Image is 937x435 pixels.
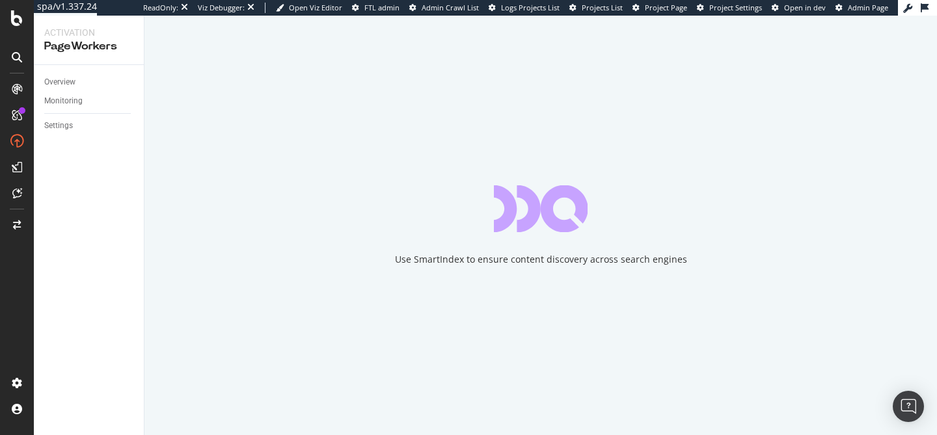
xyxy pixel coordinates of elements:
[772,3,826,13] a: Open in dev
[289,3,342,12] span: Open Viz Editor
[44,75,135,89] a: Overview
[44,94,83,108] div: Monitoring
[569,3,623,13] a: Projects List
[501,3,560,12] span: Logs Projects List
[645,3,687,12] span: Project Page
[276,3,342,13] a: Open Viz Editor
[709,3,762,12] span: Project Settings
[848,3,888,12] span: Admin Page
[494,185,588,232] div: animation
[44,119,135,133] a: Settings
[582,3,623,12] span: Projects List
[44,26,133,39] div: Activation
[44,75,75,89] div: Overview
[198,3,245,13] div: Viz Debugger:
[489,3,560,13] a: Logs Projects List
[632,3,687,13] a: Project Page
[835,3,888,13] a: Admin Page
[143,3,178,13] div: ReadOnly:
[893,391,924,422] div: Open Intercom Messenger
[409,3,479,13] a: Admin Crawl List
[364,3,400,12] span: FTL admin
[44,119,73,133] div: Settings
[422,3,479,12] span: Admin Crawl List
[697,3,762,13] a: Project Settings
[395,253,687,266] div: Use SmartIndex to ensure content discovery across search engines
[44,94,135,108] a: Monitoring
[784,3,826,12] span: Open in dev
[352,3,400,13] a: FTL admin
[44,39,133,54] div: PageWorkers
